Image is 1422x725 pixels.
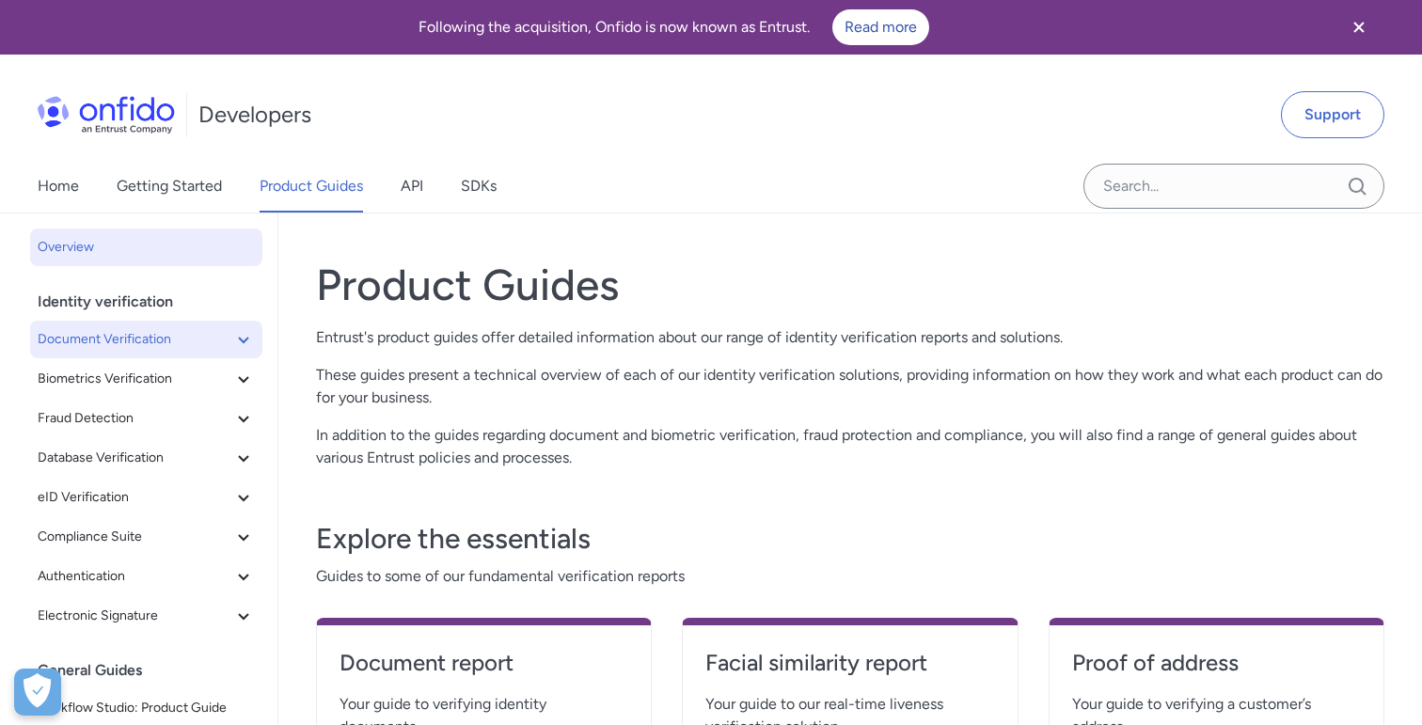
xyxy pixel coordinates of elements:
a: Getting Started [117,160,222,213]
span: Guides to some of our fundamental verification reports [316,565,1384,588]
button: Compliance Suite [30,518,262,556]
button: Electronic Signature [30,597,262,635]
span: Fraud Detection [38,407,232,430]
span: Biometrics Verification [38,368,232,390]
p: In addition to the guides regarding document and biometric verification, fraud protection and com... [316,424,1384,469]
div: Cookie Preferences [14,669,61,716]
span: Authentication [38,565,232,588]
span: Workflow Studio: Product Guide [38,697,255,719]
input: Onfido search input field [1083,164,1384,209]
h1: Developers [198,100,311,130]
a: Read more [832,9,929,45]
button: Biometrics Verification [30,360,262,398]
a: Product Guides [260,160,363,213]
h3: Explore the essentials [316,520,1384,558]
div: Identity verification [38,283,270,321]
button: Authentication [30,558,262,595]
p: These guides present a technical overview of each of our identity verification solutions, providi... [316,364,1384,409]
a: SDKs [461,160,497,213]
span: eID Verification [38,486,232,509]
a: API [401,160,423,213]
a: Facial similarity report [705,648,994,693]
button: Document Verification [30,321,262,358]
a: Support [1281,91,1384,138]
button: Close banner [1324,4,1394,51]
span: Database Verification [38,447,232,469]
button: eID Verification [30,479,262,516]
h1: Product Guides [316,259,1384,311]
div: General Guides [38,652,270,689]
img: Onfido Logo [38,96,175,134]
span: Electronic Signature [38,605,232,627]
a: Document report [340,648,628,693]
span: Document Verification [38,328,232,351]
svg: Close banner [1348,16,1370,39]
h4: Document report [340,648,628,678]
div: Following the acquisition, Onfido is now known as Entrust. [23,9,1324,45]
a: Overview [30,229,262,266]
button: Fraud Detection [30,400,262,437]
button: Open Preferences [14,669,61,716]
span: Compliance Suite [38,526,232,548]
p: Entrust's product guides offer detailed information about our range of identity verification repo... [316,326,1384,349]
h4: Facial similarity report [705,648,994,678]
h4: Proof of address [1072,648,1361,678]
a: Proof of address [1072,648,1361,693]
a: Home [38,160,79,213]
button: Database Verification [30,439,262,477]
span: Overview [38,236,255,259]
